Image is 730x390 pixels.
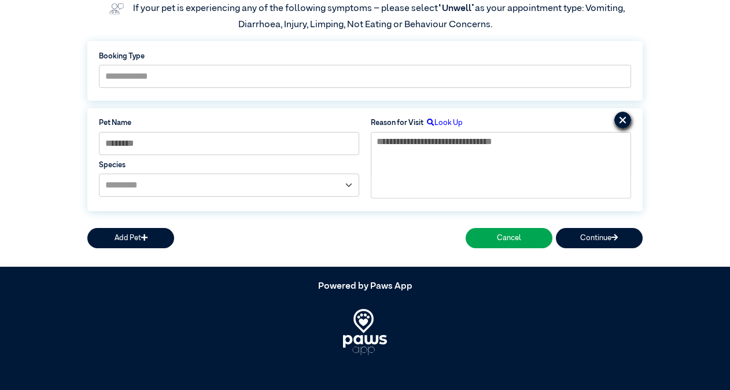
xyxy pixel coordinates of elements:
label: Species [99,160,359,171]
label: Booking Type [99,51,631,62]
button: Add Pet [87,228,174,248]
h5: Powered by Paws App [87,281,643,292]
label: Pet Name [99,117,359,128]
button: Cancel [466,228,552,248]
label: Look Up [423,117,463,128]
label: If your pet is experiencing any of the following symptoms – please select as your appointment typ... [133,4,626,30]
img: PawsApp [343,309,388,355]
label: Reason for Visit [371,117,423,128]
button: Continue [556,228,643,248]
span: “Unwell” [438,4,475,13]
